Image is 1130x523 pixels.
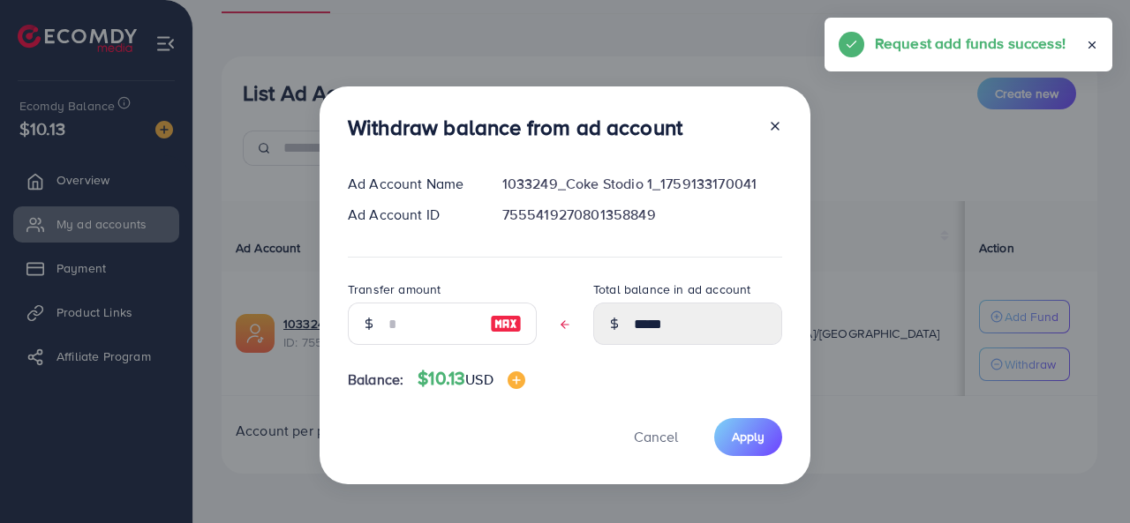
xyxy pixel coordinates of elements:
[348,115,682,140] h3: Withdraw balance from ad account
[593,280,750,298] label: Total balance in ad account
[612,418,700,456] button: Cancel
[488,205,796,225] div: 7555419270801358849
[334,174,488,194] div: Ad Account Name
[875,32,1066,55] h5: Request add funds success!
[488,174,796,194] div: 1033249_Coke Stodio 1_1759133170041
[348,370,403,390] span: Balance:
[714,418,782,456] button: Apply
[508,371,525,389] img: image
[465,370,493,389] span: USD
[418,368,524,390] h4: $10.13
[732,428,765,445] span: Apply
[334,205,488,225] div: Ad Account ID
[490,313,522,334] img: image
[634,427,678,446] span: Cancel
[348,280,441,298] label: Transfer amount
[1055,444,1117,510] iframe: Chat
